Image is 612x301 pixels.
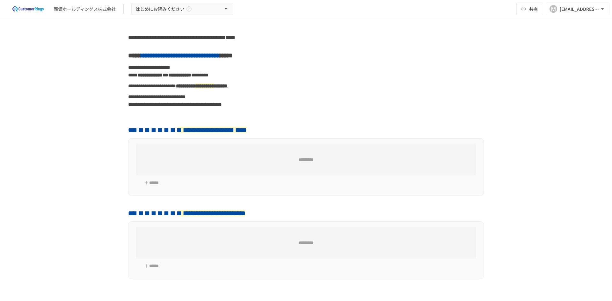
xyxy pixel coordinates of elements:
[560,5,599,13] div: [EMAIL_ADDRESS][DOMAIN_NAME]
[550,5,557,13] div: M
[546,3,609,15] button: M[EMAIL_ADDRESS][DOMAIN_NAME]
[529,5,538,12] span: 共有
[131,3,233,15] button: はじめにお読みください
[54,6,116,12] div: 両備ホールディングス株式会社
[8,4,48,14] img: 2eEvPB0nRDFhy0583kMjGN2Zv6C2P7ZKCFl8C3CzR0M
[516,3,543,15] button: 共有
[135,5,185,13] span: はじめにお読みください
